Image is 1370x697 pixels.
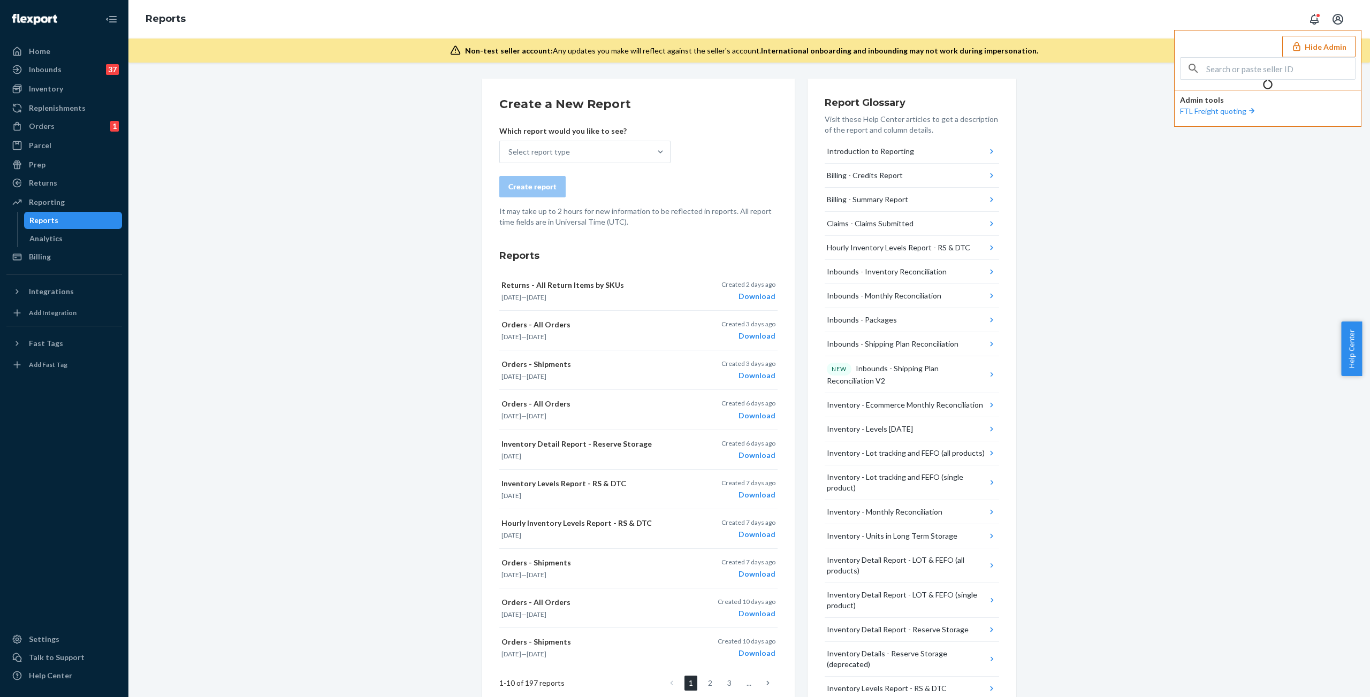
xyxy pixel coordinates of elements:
[499,509,778,549] button: Hourly Inventory Levels Report - RS & DTC[DATE]Created 7 days agoDownload
[508,181,557,192] div: Create report
[501,412,521,420] time: [DATE]
[527,610,546,618] time: [DATE]
[527,293,546,301] time: [DATE]
[6,335,122,352] button: Fast Tags
[29,178,57,188] div: Returns
[827,531,957,541] div: Inventory - Units in Long Term Storage
[6,194,122,211] a: Reporting
[501,372,682,381] p: —
[827,424,913,434] div: Inventory - Levels [DATE]
[721,489,775,500] div: Download
[137,4,194,35] ol: breadcrumbs
[501,492,521,500] time: [DATE]
[6,137,122,154] a: Parcel
[501,332,682,341] p: —
[825,236,999,260] button: Hourly Inventory Levels Report - RS & DTC
[24,212,123,229] a: Reports
[501,649,682,658] p: —
[501,319,682,330] p: Orders - All Orders
[1341,321,1362,376] button: Help Center
[718,608,775,619] div: Download
[742,676,755,691] li: ...
[29,140,51,151] div: Parcel
[501,518,682,529] p: Hourly Inventory Levels Report - RS & DTC
[827,339,958,349] div: Inbounds - Shipping Plan Reconciliation
[501,293,521,301] time: [DATE]
[721,399,775,408] p: Created 6 days ago
[106,64,119,75] div: 37
[825,583,999,618] button: Inventory Detail Report - LOT & FEFO (single product)
[29,197,65,208] div: Reporting
[6,667,122,684] a: Help Center
[827,218,914,229] div: Claims - Claims Submitted
[501,571,521,579] time: [DATE]
[499,430,778,470] button: Inventory Detail Report - Reserve Storage[DATE]Created 6 days agoDownload
[501,570,682,579] p: —
[825,164,999,188] button: Billing - Credits Report
[6,156,122,173] a: Prep
[12,14,57,25] img: Flexport logo
[825,500,999,524] button: Inventory - Monthly Reconciliation
[501,478,682,489] p: Inventory Levels Report - RS & DTC
[465,46,553,55] span: Non-test seller account:
[6,61,122,78] a: Inbounds37
[6,174,122,192] a: Returns
[704,676,717,691] a: Page 2
[499,126,671,136] p: Which report would you like to see?
[825,212,999,236] button: Claims - Claims Submitted
[721,569,775,579] div: Download
[499,249,778,263] h3: Reports
[825,356,999,393] button: NEWInbounds - Shipping Plan Reconciliation V2
[827,194,908,205] div: Billing - Summary Report
[825,308,999,332] button: Inbounds - Packages
[827,448,985,458] div: Inventory - Lot tracking and FEFO (all products)
[721,410,775,421] div: Download
[6,631,122,648] a: Settings
[29,670,72,681] div: Help Center
[499,588,778,628] button: Orders - All Orders[DATE]—[DATE]Created 10 days agoDownload
[29,121,55,132] div: Orders
[721,529,775,540] div: Download
[721,439,775,448] p: Created 6 days ago
[721,280,775,289] p: Created 2 days ago
[29,360,67,369] div: Add Fast Tag
[29,338,63,349] div: Fast Tags
[501,610,521,618] time: [DATE]
[29,308,77,317] div: Add Integration
[827,589,987,611] div: Inventory Detail Report - LOT & FEFO (single product)
[721,319,775,328] p: Created 3 days ago
[6,118,122,135] a: Orders1
[1180,95,1356,105] p: Admin tools
[499,96,778,113] h2: Create a New Report
[501,293,682,302] p: —
[101,9,122,30] button: Close Navigation
[29,83,63,94] div: Inventory
[825,417,999,441] button: Inventory - Levels [DATE]
[527,650,546,658] time: [DATE]
[827,507,942,517] div: Inventory - Monthly Reconciliation
[501,557,682,568] p: Orders - Shipments
[827,648,986,670] div: Inventory Details - Reserve Storage (deprecated)
[501,359,682,370] p: Orders - Shipments
[825,393,999,417] button: Inventory - Ecommerce Monthly Reconciliation
[527,412,546,420] time: [DATE]
[1206,58,1355,79] input: Search or paste seller ID
[721,557,775,566] p: Created 7 days ago
[718,648,775,658] div: Download
[499,350,778,390] button: Orders - Shipments[DATE]—[DATE]Created 3 days agoDownload
[721,518,775,527] p: Created 7 days ago
[827,315,897,325] div: Inbounds - Packages
[721,450,775,461] div: Download
[6,43,122,60] a: Home
[499,176,566,197] button: Create report
[721,331,775,341] div: Download
[1327,9,1349,30] button: Open account menu
[499,390,778,430] button: Orders - All Orders[DATE]—[DATE]Created 6 days agoDownload
[29,233,63,244] div: Analytics
[825,524,999,548] button: Inventory - Units in Long Term Storage
[499,628,778,667] button: Orders - Shipments[DATE]—[DATE]Created 10 days agoDownload
[827,472,986,493] div: Inventory - Lot tracking and FEFO (single product)
[527,333,546,341] time: [DATE]
[825,260,999,284] button: Inbounds - Inventory Reconciliation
